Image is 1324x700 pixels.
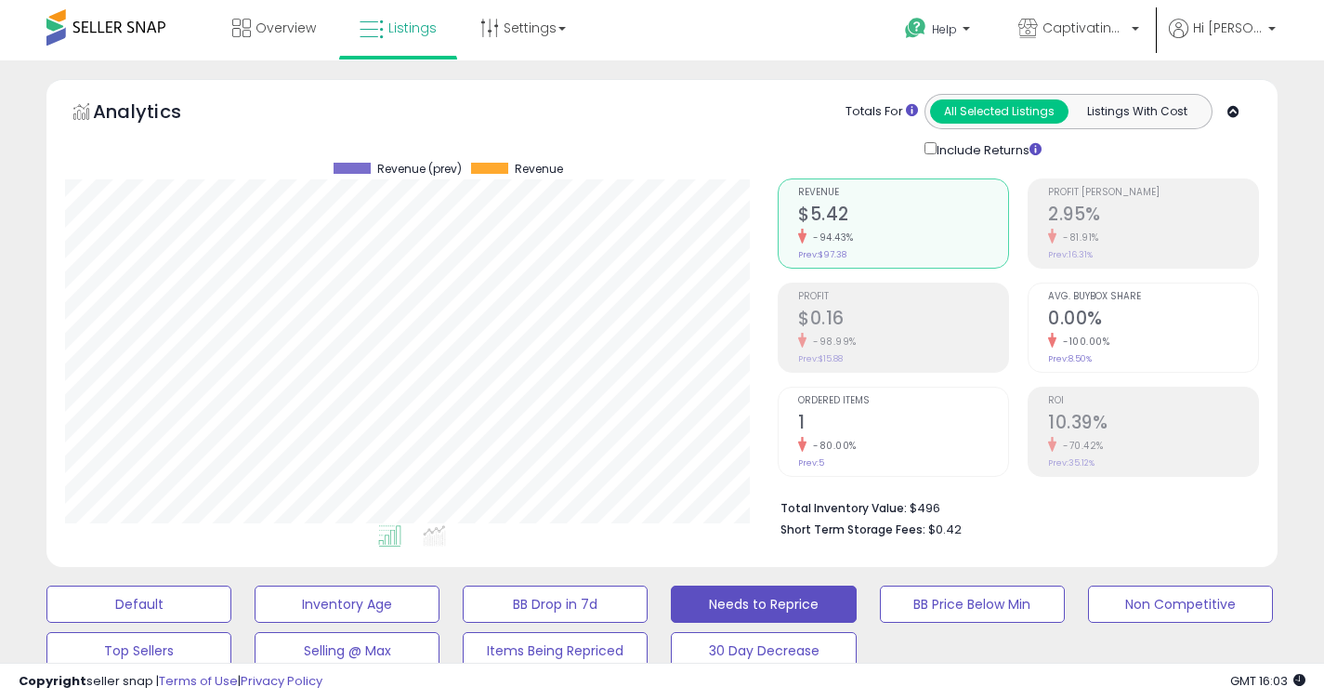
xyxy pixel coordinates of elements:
[241,672,322,690] a: Privacy Policy
[780,495,1245,518] li: $496
[890,3,989,60] a: Help
[780,522,925,537] b: Short Term Storage Fees:
[463,586,648,623] button: BB Drop in 7d
[806,231,854,244] small: -94.43%
[377,163,462,176] span: Revenue (prev)
[798,188,1008,198] span: Revenue
[1056,335,1109,349] small: -100.00%
[780,500,907,516] b: Total Inventory Value:
[1048,353,1092,364] small: Prev: 8.50%
[159,672,238,690] a: Terms of Use
[806,335,857,349] small: -98.99%
[1056,439,1104,453] small: -70.42%
[798,412,1008,437] h2: 1
[1048,457,1095,469] small: Prev: 35.12%
[904,17,927,40] i: Get Help
[671,586,856,623] button: Needs to Reprice
[1048,204,1258,229] h2: 2.95%
[1169,19,1276,60] a: Hi [PERSON_NAME]
[798,249,846,260] small: Prev: $97.38
[798,292,1008,302] span: Profit
[1048,412,1258,437] h2: 10.39%
[932,21,957,37] span: Help
[798,308,1008,333] h2: $0.16
[1048,188,1258,198] span: Profit [PERSON_NAME]
[1042,19,1126,37] span: Captivating Bargains
[1230,672,1305,690] span: 2025-08-12 16:03 GMT
[798,353,843,364] small: Prev: $15.88
[463,632,648,669] button: Items Being Repriced
[671,632,856,669] button: 30 Day Decrease
[255,632,439,669] button: Selling @ Max
[256,19,316,37] span: Overview
[1068,99,1206,124] button: Listings With Cost
[928,521,962,538] span: $0.42
[798,204,1008,229] h2: $5.42
[19,673,322,691] div: seller snap | |
[1048,396,1258,406] span: ROI
[846,103,918,121] div: Totals For
[798,457,824,469] small: Prev: 5
[515,163,563,176] span: Revenue
[19,672,86,690] strong: Copyright
[255,586,439,623] button: Inventory Age
[1048,249,1093,260] small: Prev: 16.31%
[1048,308,1258,333] h2: 0.00%
[46,586,231,623] button: Default
[388,19,437,37] span: Listings
[930,99,1068,124] button: All Selected Listings
[1088,586,1273,623] button: Non Competitive
[1048,292,1258,302] span: Avg. Buybox Share
[93,99,217,129] h5: Analytics
[1056,231,1099,244] small: -81.91%
[806,439,857,453] small: -80.00%
[911,139,1064,160] div: Include Returns
[798,396,1008,406] span: Ordered Items
[46,632,231,669] button: Top Sellers
[1193,19,1263,37] span: Hi [PERSON_NAME]
[880,586,1065,623] button: BB Price Below Min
